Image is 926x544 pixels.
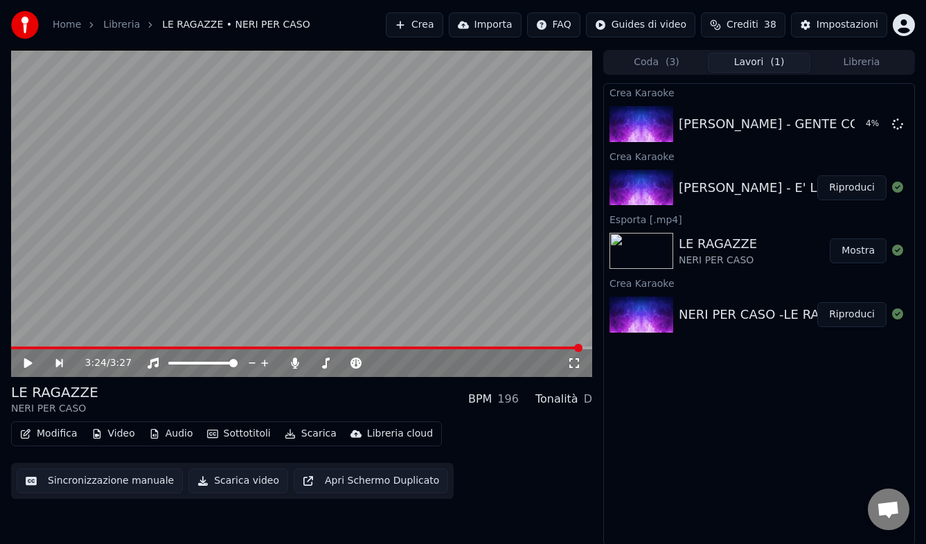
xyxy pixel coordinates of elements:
a: Home [53,18,81,32]
span: ( 3 ) [666,55,679,69]
button: Importa [449,12,522,37]
button: Crediti38 [701,12,785,37]
button: Coda [605,53,708,73]
nav: breadcrumb [53,18,310,32]
a: Libreria [103,18,140,32]
span: 3:27 [110,356,132,370]
div: LE RAGAZZE [11,383,98,402]
span: 38 [764,18,776,32]
div: D [584,391,592,407]
div: Crea Karaoke [604,274,914,291]
div: Crea Karaoke [604,148,914,164]
span: Crediti [727,18,758,32]
div: Tonalità [535,391,578,407]
div: Crea Karaoke [604,84,914,100]
img: youka [11,11,39,39]
button: Scarica video [188,468,288,493]
div: Esporta [.mp4] [604,211,914,227]
button: Mostra [830,238,887,263]
div: / [85,356,118,370]
div: NERI PER CASO -LE RAGAZZE [679,305,862,324]
button: Guides di video [586,12,695,37]
span: 3:24 [85,356,107,370]
div: NERI PER CASO [679,254,757,267]
div: 196 [497,391,519,407]
div: LE RAGAZZE [679,234,757,254]
div: 4 % [866,119,887,130]
div: Impostazioni [817,18,878,32]
button: Riproduci [817,302,887,327]
button: Impostazioni [791,12,887,37]
button: Sincronizzazione manuale [17,468,183,493]
button: Crea [386,12,443,37]
button: Riproduci [817,175,887,200]
button: Lavori [708,53,810,73]
span: LE RAGAZZE • NERI PER CASO [162,18,310,32]
button: Libreria [810,53,913,73]
span: ( 1 ) [771,55,785,69]
div: [PERSON_NAME] - E' L'UOMO PER ME [679,178,911,198]
div: [PERSON_NAME] - GENTE COME NOI [679,114,905,134]
button: Sottotitoli [202,424,276,444]
button: Scarica [279,424,342,444]
button: Apri Schermo Duplicato [294,468,448,493]
button: Audio [143,424,199,444]
div: Aprire la chat [868,489,909,530]
button: Video [86,424,141,444]
button: Modifica [15,424,83,444]
div: NERI PER CASO [11,402,98,416]
div: BPM [468,391,492,407]
div: Libreria cloud [367,427,433,441]
button: FAQ [527,12,580,37]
